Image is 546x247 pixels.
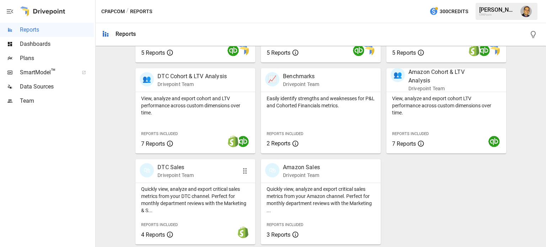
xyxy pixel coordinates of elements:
span: Reports Included [267,222,303,227]
p: Easily identify strengths and weaknesses for P&L and Cohorted Financials metrics. [267,95,375,109]
p: Amazon Sales [283,163,320,172]
div: 🛍 [265,163,279,177]
div: CPAPcom [479,13,516,16]
img: quickbooks [237,136,249,147]
div: 👥 [140,72,154,86]
p: Amazon Cohort & LTV Analysis [408,68,483,85]
div: Reports [116,31,136,37]
span: Dashboards [20,40,94,48]
p: Drivepoint Team [283,172,320,179]
span: ™ [51,67,56,76]
span: Reports Included [141,131,178,136]
div: / [126,7,129,16]
span: Data Sources [20,82,94,91]
span: 4 Reports [141,231,165,238]
span: Plans [20,54,94,63]
img: shopify [227,136,239,147]
img: smart model [237,45,249,56]
button: CPAPcom [101,7,125,16]
p: DTC Cohort & LTV Analysis [157,72,227,81]
span: 2 Reports [267,140,290,147]
span: Team [20,97,94,105]
span: 5 Reports [141,49,165,56]
span: Reports Included [141,222,178,227]
p: View, analyze and export cohort LTV performance across custom dimensions over time. [392,95,500,116]
p: Quickly view, analyze and export critical sales metrics from your DTC channel. Perfect for monthl... [141,186,250,214]
span: Reports [20,26,94,34]
span: 3 Reports [267,231,290,238]
span: 5 Reports [392,49,416,56]
span: 5 Reports [267,49,290,56]
p: Drivepoint Team [408,85,483,92]
span: 7 Reports [392,140,416,147]
span: 300 Credits [440,7,468,16]
div: 📈 [265,72,279,86]
img: shopify [469,45,480,56]
div: [PERSON_NAME] [479,6,516,13]
p: View, analyze and export cohort and LTV performance across custom dimensions over time. [141,95,250,116]
p: Drivepoint Team [157,81,227,88]
img: quickbooks [353,45,364,56]
p: DTC Sales [157,163,194,172]
p: Drivepoint Team [283,81,319,88]
div: 🛍 [140,163,154,177]
img: shopify [237,227,249,238]
img: quickbooks [478,45,490,56]
button: 300Credits [427,5,471,18]
p: Drivepoint Team [157,172,194,179]
span: Reports Included [392,131,429,136]
img: quickbooks [488,136,500,147]
img: smart model [488,45,500,56]
span: 7 Reports [141,140,165,147]
span: Reports Included [267,131,303,136]
img: smart model [363,45,374,56]
img: Tom Gatto [520,6,532,17]
button: Tom Gatto [516,1,536,21]
div: 👥 [391,68,405,82]
p: Quickly view, analyze and export critical sales metrics from your Amazon channel. Perfect for mon... [267,186,375,214]
img: quickbooks [227,45,239,56]
p: Benchmarks [283,72,319,81]
span: SmartModel [20,68,74,77]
